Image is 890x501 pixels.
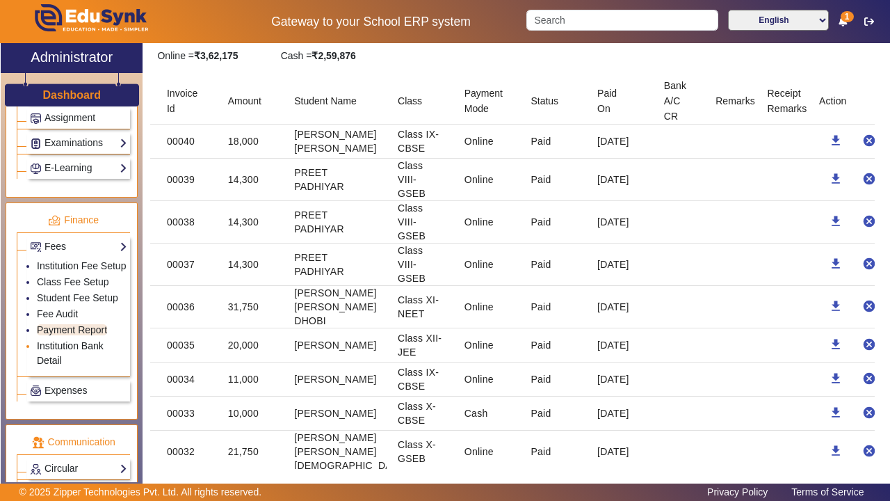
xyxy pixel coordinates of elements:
[150,328,217,363] mat-cell: 00035
[17,435,130,450] p: Communication
[829,337,843,351] mat-icon: download
[519,397,586,431] mat-cell: Paid
[464,86,515,116] div: Payment Mode
[704,78,756,125] mat-header-cell: Remarks
[217,286,284,328] mat-cell: 31,750
[31,113,41,124] img: Assignments.png
[217,159,284,201] mat-cell: 14,300
[841,11,854,22] span: 1
[597,86,630,116] div: Paid On
[150,286,217,328] mat-cell: 00036
[829,299,843,313] mat-icon: download
[756,78,808,125] mat-header-cell: Receipt Remarks
[398,93,422,109] div: Class
[17,213,130,228] p: Finance
[283,397,387,431] mat-cell: [PERSON_NAME]
[453,286,520,328] mat-cell: Online
[387,244,453,286] mat-cell: Class VIII-GSEB
[653,78,704,125] mat-header-cell: Bank A/C CR
[311,50,356,61] strong: ₹2,59,876
[829,406,843,420] mat-icon: download
[230,15,512,29] h5: Gateway to your School ERP system
[217,125,284,159] mat-cell: 18,000
[453,363,520,397] mat-cell: Online
[519,431,586,473] mat-cell: Paid
[32,436,44,449] img: communication.png
[283,125,387,159] mat-cell: [PERSON_NAME] [PERSON_NAME]
[217,201,284,244] mat-cell: 14,300
[387,431,453,473] mat-cell: Class X-GSEB
[519,201,586,244] mat-cell: Paid
[586,286,653,328] mat-cell: [DATE]
[150,244,217,286] mat-cell: 00037
[519,363,586,397] mat-cell: Paid
[283,363,387,397] mat-cell: [PERSON_NAME]
[586,159,653,201] mat-cell: [DATE]
[862,214,876,228] mat-icon: cancel
[294,93,369,109] div: Student Name
[167,86,200,116] div: Invoice Id
[150,431,217,473] mat-cell: 00032
[829,134,843,148] mat-icon: download
[167,86,210,116] div: Invoice Id
[30,110,127,126] a: Assignment
[829,444,843,458] mat-icon: download
[44,385,87,396] span: Expenses
[597,86,642,116] div: Paid On
[283,286,387,328] mat-cell: [PERSON_NAME] [PERSON_NAME] DHOBI
[37,324,107,335] a: Payment Report
[700,483,775,501] a: Privacy Policy
[586,201,653,244] mat-cell: [DATE]
[387,159,453,201] mat-cell: Class VIII-GSEB
[862,299,876,313] mat-icon: cancel
[150,201,217,244] mat-cell: 00038
[283,431,387,473] mat-cell: [PERSON_NAME] [PERSON_NAME][DEMOGRAPHIC_DATA]
[453,244,520,286] mat-cell: Online
[387,286,453,328] mat-cell: Class XI-NEET
[398,93,435,109] div: Class
[586,125,653,159] mat-cell: [DATE]
[586,244,653,286] mat-cell: [DATE]
[37,276,109,287] a: Class Fee Setup
[387,363,453,397] mat-cell: Class IX-CBSE
[150,363,217,397] mat-cell: 00034
[150,49,273,63] div: Online =
[784,483,871,501] a: Terms of Service
[829,172,843,186] mat-icon: download
[37,340,104,366] a: Institution Bank Detail
[829,214,843,228] mat-icon: download
[586,397,653,431] mat-cell: [DATE]
[31,49,113,65] h2: Administrator
[862,172,876,186] mat-icon: cancel
[808,78,875,125] mat-header-cell: Action
[862,337,876,351] mat-icon: cancel
[519,328,586,363] mat-cell: Paid
[862,444,876,458] mat-icon: cancel
[862,257,876,271] mat-icon: cancel
[387,328,453,363] mat-cell: Class XII-JEE
[862,406,876,420] mat-icon: cancel
[387,201,453,244] mat-cell: Class VIII-GSEB
[586,328,653,363] mat-cell: [DATE]
[829,257,843,271] mat-icon: download
[48,214,60,227] img: finance.png
[228,93,274,109] div: Amount
[519,286,586,328] mat-cell: Paid
[453,125,520,159] mat-cell: Online
[387,397,453,431] mat-cell: Class X-CBSE
[531,93,558,109] div: Status
[37,292,118,303] a: Student Fee Setup
[150,159,217,201] mat-cell: 00039
[453,159,520,201] mat-cell: Online
[519,244,586,286] mat-cell: Paid
[453,328,520,363] mat-cell: Online
[586,431,653,473] mat-cell: [DATE]
[387,125,453,159] mat-cell: Class IX-CBSE
[531,93,571,109] div: Status
[453,431,520,473] mat-cell: Online
[31,385,41,396] img: Payroll.png
[519,159,586,201] mat-cell: Paid
[294,93,357,109] div: Student Name
[526,10,718,31] input: Search
[44,112,95,123] span: Assignment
